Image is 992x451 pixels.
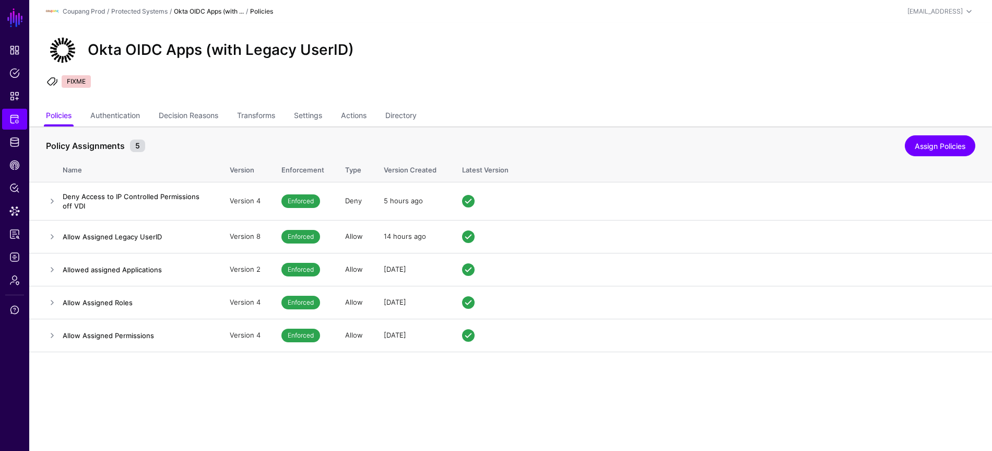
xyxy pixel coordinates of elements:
[9,45,20,55] span: Dashboard
[2,247,27,268] a: Logs
[63,331,209,340] h4: Allow Assigned Permissions
[2,109,27,130] a: Protected Systems
[219,220,271,253] td: Version 8
[384,331,406,339] span: [DATE]
[9,206,20,216] span: Data Lens
[63,265,209,274] h4: Allowed assigned Applications
[2,86,27,107] a: Snippets
[46,107,72,126] a: Policies
[219,319,271,352] td: Version 4
[46,5,58,18] img: svg+xml;base64,PHN2ZyBpZD0iTG9nbyIgeG1sbnM9Imh0dHA6Ly93d3cudzMub3JnLzIwMDAvc3ZnIiB3aWR0aD0iMTIxLj...
[105,7,111,16] div: /
[63,155,219,182] th: Name
[452,155,992,182] th: Latest Version
[373,155,452,182] th: Version Created
[294,107,322,126] a: Settings
[237,107,275,126] a: Transforms
[9,252,20,262] span: Logs
[2,270,27,291] a: Admin
[9,114,20,124] span: Protected Systems
[281,263,320,276] span: Enforced
[335,155,373,182] th: Type
[90,107,140,126] a: Authentication
[9,275,20,285] span: Admin
[63,298,209,307] h4: Allow Assigned Roles
[2,40,27,61] a: Dashboard
[335,286,373,319] td: Allow
[2,132,27,153] a: Identity Data Fabric
[905,135,975,156] a: Assign Policies
[335,253,373,286] td: Allow
[385,107,417,126] a: Directory
[88,41,354,59] h2: Okta OIDC Apps (with Legacy UserID)
[2,201,27,222] a: Data Lens
[281,329,320,342] span: Enforced
[46,33,79,67] img: svg+xml;base64,PHN2ZyB3aWR0aD0iNjQiIGhlaWdodD0iNjQiIHZpZXdCb3g9IjAgMCA2NCA2NCIgZmlsbD0ibm9uZSIgeG...
[63,192,209,211] h4: Deny Access to IP Controlled Permissions off VDI
[62,75,91,88] span: FIXME
[130,140,145,152] small: 5
[9,68,20,78] span: Policies
[250,7,273,15] strong: Policies
[244,7,250,16] div: /
[63,7,105,15] a: Coupang Prod
[9,137,20,147] span: Identity Data Fabric
[2,178,27,199] a: Policy Lens
[168,7,174,16] div: /
[384,196,423,205] span: 5 hours ago
[384,265,406,273] span: [DATE]
[219,286,271,319] td: Version 4
[907,7,963,16] div: [EMAIL_ADDRESS]
[335,220,373,253] td: Allow
[281,194,320,208] span: Enforced
[2,224,27,245] a: Access Reporting
[9,229,20,239] span: Access Reporting
[111,7,168,15] a: Protected Systems
[219,182,271,220] td: Version 4
[43,140,127,152] span: Policy Assignments
[281,230,320,244] span: Enforced
[219,253,271,286] td: Version 2
[335,319,373,352] td: Allow
[281,296,320,309] span: Enforced
[6,6,24,29] a: SGNL
[2,63,27,84] a: Policies
[159,107,218,126] a: Decision Reasons
[9,183,20,193] span: Policy Lens
[335,182,373,220] td: Deny
[219,155,271,182] th: Version
[174,7,244,15] strong: Okta OIDC Apps (with ...
[9,160,20,170] span: CAEP Hub
[9,91,20,101] span: Snippets
[384,298,406,306] span: [DATE]
[2,155,27,176] a: CAEP Hub
[63,232,209,241] h4: Allow Assigned Legacy UserID
[271,155,335,182] th: Enforcement
[9,305,20,315] span: Support
[341,107,367,126] a: Actions
[384,232,426,240] span: 14 hours ago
